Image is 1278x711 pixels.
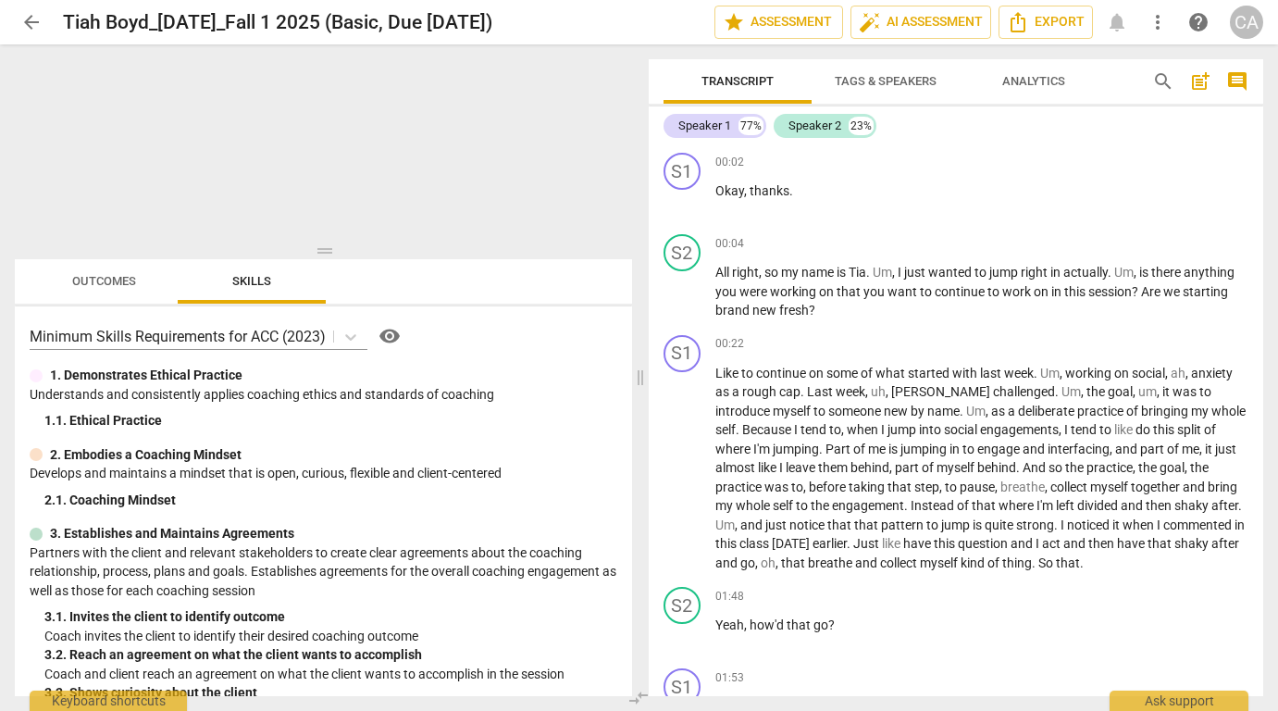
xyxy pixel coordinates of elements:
[809,303,815,318] span: ?
[1036,498,1056,513] span: I'm
[678,117,731,135] div: Speaker 1
[1065,460,1086,475] span: the
[853,442,868,456] span: of
[30,326,326,347] p: Minimum Skills Requirements for ACC (2023)
[813,536,847,551] span: earlier
[1112,518,1123,532] span: it
[1077,498,1121,513] span: divided
[723,11,835,33] span: Assessment
[1146,498,1174,513] span: then
[960,480,995,494] span: pause
[853,536,882,551] span: Just
[811,498,832,513] span: the
[1141,404,1191,418] span: bringing
[827,518,854,532] span: that
[44,491,617,510] div: 2. 1. Coaching Mindset
[887,284,920,299] span: want
[1059,422,1064,437] span: ,
[939,480,945,494] span: ,
[1184,265,1235,280] span: anything
[974,265,989,280] span: to
[1036,536,1042,551] span: I
[1056,498,1077,513] span: left
[884,404,911,418] span: new
[1077,404,1126,418] span: practice
[980,366,1004,380] span: last
[1199,384,1211,399] span: to
[949,442,962,456] span: in
[934,536,958,551] span: this
[826,366,861,380] span: some
[922,460,937,475] span: of
[1042,536,1063,551] span: act
[1132,366,1165,380] span: social
[1230,6,1263,39] button: CA
[993,384,1055,399] span: challenged
[928,265,974,280] span: wanted
[738,117,763,135] div: 77%
[807,384,836,399] span: Last
[966,404,986,418] span: Filler word
[837,284,863,299] span: that
[786,460,818,475] span: leave
[850,460,889,475] span: behind
[723,11,745,33] span: star
[1162,384,1173,399] span: it
[788,117,841,135] div: Speaker 2
[903,536,934,551] span: have
[1138,460,1160,475] span: the
[868,442,888,456] span: me
[1132,284,1141,299] span: ?
[1123,518,1157,532] span: when
[715,183,744,198] span: Okay
[796,498,811,513] span: to
[873,265,892,280] span: Filler word
[715,236,744,252] span: 00:04
[750,183,789,198] span: thanks
[1191,366,1233,380] span: anxiety
[1140,442,1167,456] span: part
[1023,460,1048,475] span: And
[715,284,739,299] span: you
[739,536,772,551] span: class
[715,366,741,380] span: Like
[891,384,993,399] span: [PERSON_NAME]
[1174,498,1211,513] span: shaky
[1090,480,1131,494] span: myself
[882,536,903,551] span: Filler word
[1114,265,1134,280] span: Filler word
[770,284,819,299] span: working
[863,284,887,299] span: you
[941,518,973,532] span: jump
[1157,384,1162,399] span: ,
[900,442,949,456] span: jumping
[63,11,492,34] h2: Tiah Boyd_[DATE]_Fall 1 2025 (Basic, Due [DATE])
[367,321,404,351] a: Help
[779,384,800,399] span: cap
[758,460,779,475] span: like
[801,265,837,280] span: name
[715,480,764,494] span: practice
[835,74,937,88] span: Tags & Speakers
[764,265,781,280] span: so
[1199,442,1205,456] span: ,
[800,422,829,437] span: tend
[232,274,271,288] span: Skills
[859,11,983,33] span: AI Assessment
[1153,422,1177,437] span: this
[809,366,826,380] span: on
[741,366,756,380] span: to
[850,6,991,39] button: AI Assessment
[800,384,807,399] span: .
[1008,404,1018,418] span: a
[1226,70,1248,93] span: comment
[849,265,866,280] span: Tia
[715,155,744,170] span: 00:02
[1034,366,1040,380] span: .
[20,11,43,33] span: arrow_back
[1054,518,1061,532] span: .
[957,498,972,513] span: of
[701,74,774,88] span: Transcript
[742,422,794,437] span: Because
[753,442,773,456] span: I'm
